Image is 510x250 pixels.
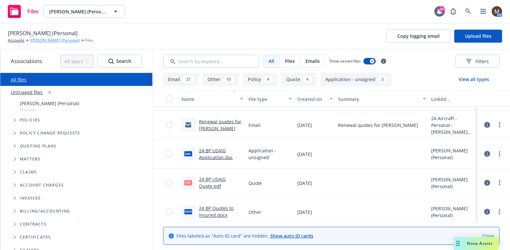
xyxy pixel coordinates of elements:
[397,33,440,39] span: Copy logging email
[454,237,498,250] button: Nova Assist
[264,76,273,83] div: 4
[20,196,41,200] span: Invoices
[431,147,475,161] div: [PERSON_NAME] (Personal)
[248,180,262,187] span: Quote
[20,222,47,226] span: Contracts
[496,179,503,187] a: more
[462,5,475,18] a: Search
[305,58,320,64] span: Emails
[496,208,503,216] a: more
[44,5,125,18] button: [PERSON_NAME] (Personal)
[179,91,246,107] button: Name
[496,121,503,129] a: more
[27,9,38,14] span: Files
[85,37,93,43] span: Files
[297,122,312,129] span: [DATE]
[8,29,78,37] span: [PERSON_NAME] (Personal)
[467,241,493,246] span: Nova Assist
[297,180,312,187] span: [DATE]
[454,30,502,43] button: Upload files
[439,6,445,12] div: 20
[248,209,261,215] span: Other
[387,30,450,43] button: Copy logging email
[166,209,172,215] input: Toggle Row Selected
[108,55,131,67] div: Search
[281,73,317,86] button: Quote
[8,37,24,43] a: Accounts
[163,55,259,68] input: Search by keyword...
[270,233,313,239] a: Show auto ID cards
[20,235,51,239] span: Certificates
[378,76,387,83] div: 3
[166,151,172,157] input: Toggle Row Selected
[203,73,239,86] button: Other
[248,122,261,129] span: Email
[20,183,64,187] span: Account charges
[199,147,233,160] a: 24 BP USAIG Application.doc
[11,76,26,83] a: All files
[338,96,419,103] div: Summary
[248,96,285,103] div: File type
[11,57,42,65] span: Associations
[492,6,502,17] img: photo
[184,209,192,214] span: docx
[320,73,392,86] button: Application - unsigned
[475,58,489,65] span: Filters
[248,147,292,161] span: Application - unsigned
[20,144,57,148] span: Quoting plans
[181,96,236,103] div: Name
[243,73,277,86] button: Policy
[429,91,477,107] button: Linked associations
[177,232,313,239] span: Files labeled as "Auto ID card" are hidden.
[297,151,312,158] span: [DATE]
[163,73,199,86] button: Email
[199,205,234,218] a: 24 BP Quotes to Insured.docx
[269,58,274,64] span: All
[496,150,503,158] a: more
[329,58,361,64] span: Show nested files
[183,76,194,83] div: 27
[199,176,226,189] a: 24 BP USAIG Quote.pdf
[20,157,40,161] span: Matters
[431,96,475,103] div: Linked associations
[45,89,54,96] div: 0
[20,118,40,122] span: Policies
[223,76,234,83] div: 10
[20,170,37,174] span: Claims
[285,58,295,64] span: Files
[431,176,475,190] div: [PERSON_NAME] (Personal)
[466,58,489,65] span: Filters
[20,107,79,112] span: Account
[431,115,475,135] div: 24 Aircraft - Personal - [PERSON_NAME]
[448,73,500,86] button: View all types
[338,122,418,129] span: Renewal quotes for [PERSON_NAME]
[20,131,80,135] span: Policy change requests
[297,209,312,215] span: [DATE]
[246,91,295,107] button: File type
[166,96,172,102] input: Select all
[184,151,192,156] span: doc
[297,96,326,103] div: Created on
[465,33,491,39] span: Upload files
[11,89,43,96] a: Untriaged files
[166,180,172,186] input: Toggle Row Selected
[335,91,429,107] button: Summary
[166,122,172,128] input: Toggle Row Selected
[482,232,494,239] a: Close
[0,99,152,205] div: Tree Example
[477,5,490,18] a: Switch app
[456,55,500,68] button: Filters
[295,91,335,107] button: Created on
[184,180,192,185] span: pdf
[303,76,312,83] div: 4
[447,5,460,18] a: Report a Bug
[431,205,475,219] div: [PERSON_NAME] (Personal)
[20,100,79,107] span: [PERSON_NAME] (Personal)
[199,118,241,132] a: Renewal quotes for [PERSON_NAME]
[49,8,106,15] span: [PERSON_NAME] (Personal)
[98,55,142,68] button: SearchSearch
[30,37,80,43] a: [PERSON_NAME] (Personal)
[5,2,41,21] a: Files
[454,237,462,250] div: Drag to move
[20,209,70,213] span: Billing/Accounting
